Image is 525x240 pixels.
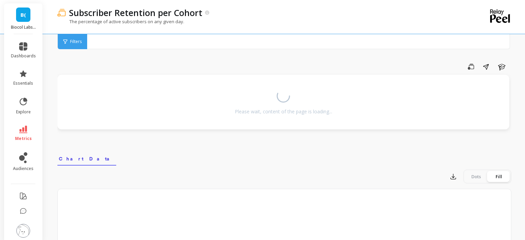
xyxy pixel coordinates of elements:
[13,166,33,171] span: audiences
[11,25,36,30] p: Biocol Labs (US)
[487,171,510,182] div: Fill
[11,53,36,59] span: dashboards
[15,136,32,141] span: metrics
[235,108,332,115] div: Please wait, content of the page is loading...
[13,81,33,86] span: essentials
[69,7,202,18] p: Subscriber Retention per Cohort
[16,109,31,115] span: explore
[21,11,26,19] span: B(
[16,224,30,238] img: profile picture
[465,171,487,182] div: Dots
[57,150,511,166] nav: Tabs
[70,39,82,44] span: Filters
[59,155,115,162] span: Chart Data
[57,18,184,25] p: The percentage of active subscribers on any given day.
[57,9,66,17] img: header icon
